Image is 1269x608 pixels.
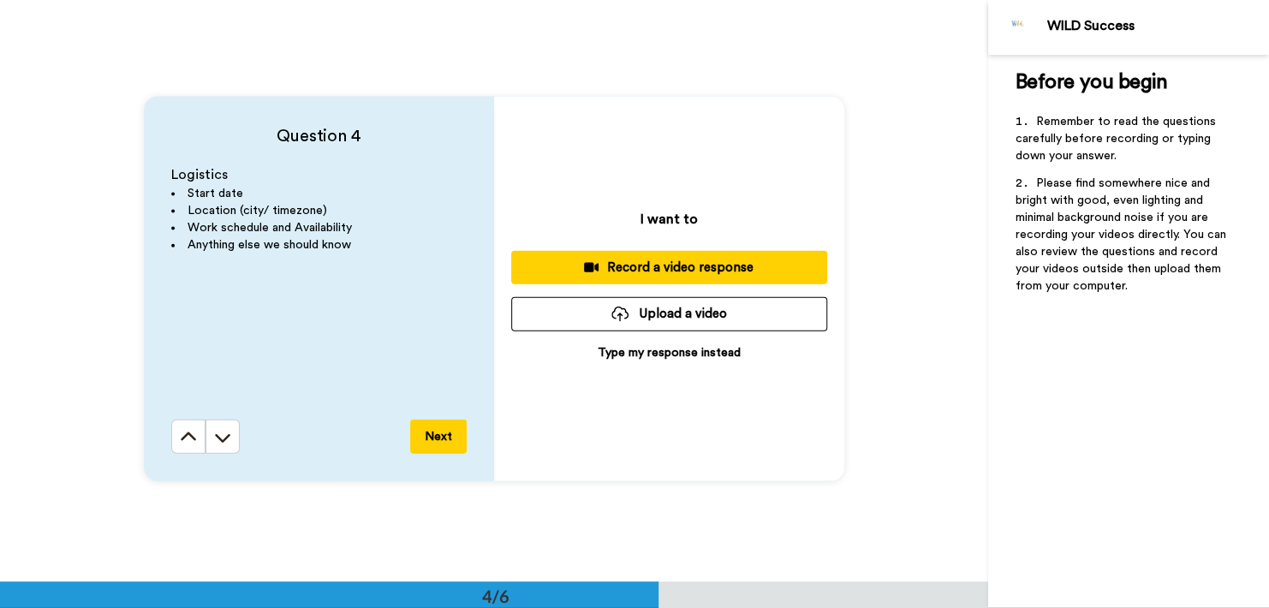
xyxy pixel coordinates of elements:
[525,259,813,277] div: Record a video response
[511,297,827,331] button: Upload a video
[171,168,228,182] span: Logistics
[1016,116,1219,162] span: Remember to read the questions carefully before recording or typing down your answer.
[188,239,351,251] span: Anything else we should know
[188,222,352,234] span: Work schedule and Availability
[410,420,467,454] button: Next
[455,584,537,608] div: 4/6
[1047,18,1268,34] div: WILD Success
[188,188,243,200] span: Start date
[640,209,698,229] p: I want to
[1016,72,1167,92] span: Before you begin
[171,124,467,148] h4: Question 4
[598,344,741,361] p: Type my response instead
[1016,177,1230,292] span: Please find somewhere nice and bright with good, even lighting and minimal background noise if yo...
[511,251,827,284] button: Record a video response
[998,7,1039,48] img: Profile Image
[188,205,327,217] span: Location (city/ timezone)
